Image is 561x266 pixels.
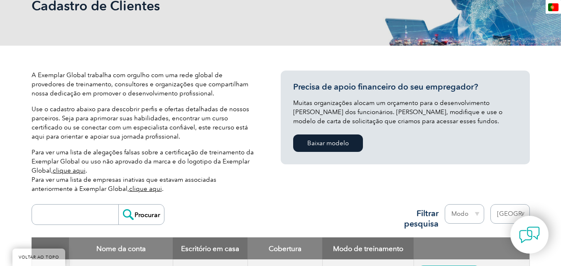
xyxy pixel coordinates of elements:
[118,205,164,225] input: Procurar
[293,99,502,125] font: Muitas organizações alocam um orçamento para o desenvolvimento [PERSON_NAME] dos funcionários. [P...
[129,185,162,193] a: clique aqui
[548,3,559,11] img: pt
[293,82,478,92] font: Precisa de apoio financeiro do seu empregador?
[247,237,322,259] th: Cobertura: ative para classificar a coluna em ordem crescente
[162,185,164,193] font: .
[269,244,301,253] font: Cobertura
[173,237,247,259] th: Home Office: ative para classificar a coluna em ordem crescente
[12,249,65,266] a: VOLTAR AO TOPO
[307,139,349,147] font: Baixar modelo
[404,208,439,229] font: Filtrar pesquisa
[414,237,529,259] th: : ative para classificar a coluna em ordem crescente
[333,244,403,253] font: Modo de treinamento
[519,225,540,245] img: contact-chat.png
[32,105,249,140] font: Use o cadastro abaixo para descobrir perfis e ofertas detalhadas de nossos parceiros. Seja para a...
[32,176,216,193] font: Para ver uma lista de empresas inativas que estavam associadas anteriormente à Exemplar Global,
[32,71,248,97] font: A Exemplar Global trabalha com orgulho com uma rede global de provedores de treinamento, consulto...
[293,134,363,152] a: Baixar modelo
[322,237,414,259] th: Modo de treinamento: ative para classificar a coluna em ordem crescente
[32,149,254,174] font: Para ver uma lista de alegações falsas sobre a certificação de treinamento da Exemplar Global ou ...
[86,167,87,174] font: .
[69,237,173,259] th: Nome da conta: ative para classificar a coluna em ordem decrescente
[181,244,239,253] font: Escritório em casa
[96,244,146,253] font: Nome da conta
[19,255,59,260] font: VOLTAR AO TOPO
[53,167,86,174] a: clique aqui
